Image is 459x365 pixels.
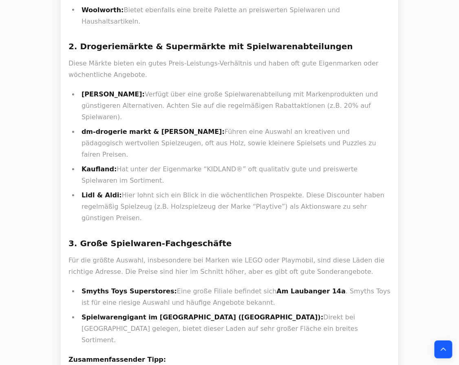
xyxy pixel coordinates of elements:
li: Bietet ebenfalls eine breite Palette an preiswerten Spielwaren und Haushaltsartikeln. [79,4,391,27]
button: Back to top [435,341,452,358]
li: Verfügt über eine große Spielwarenabteilung mit Markenprodukten und günstigeren Alternativen. Ach... [79,89,391,123]
h3: 2. Drogeriemärkte & Supermärkte mit Spielwarenabteilungen [68,40,391,53]
p: Für die größte Auswahl, insbesondere bei Marken wie LEGO oder Playmobil, sind diese Läden die ric... [68,255,391,278]
li: Hat unter der Eigenmarke “KIDLAND®” oft qualitativ gute und preiswerte Spielwaren im Sortiment. [79,164,391,187]
strong: Spielwarengigant im [GEOGRAPHIC_DATA] ([GEOGRAPHIC_DATA]): [82,314,323,321]
strong: Zusammenfassender Tipp: [68,356,166,364]
p: Diese Märkte bieten ein gutes Preis-Leistungs-Verhältnis und haben oft gute Eigenmarken oder wöch... [68,58,391,81]
strong: [PERSON_NAME]: [82,91,145,98]
li: Führen eine Auswahl an kreativen und pädagogisch wertvollen Spielzeugen, oft aus Holz, sowie klei... [79,127,391,161]
strong: Lidl & Aldi: [82,192,122,199]
strong: Woolworth: [82,6,124,14]
strong: Smyths Toys Superstores: [82,288,177,295]
strong: Am Laubanger 14a [277,288,346,295]
strong: Kaufland: [82,166,117,173]
h3: 3. Große Spielwaren-Fachgeschäfte [68,237,391,250]
strong: dm-drogerie markt & [PERSON_NAME]: [82,128,225,136]
li: Eine große Filiale befindet sich . Smyths Toys ist für eine riesige Auswahl und häufige Angebote ... [79,286,391,309]
li: Hier lohnt sich ein Blick in die wöchentlichen Prospekte. Diese Discounter haben regelmäßig Spiel... [79,190,391,224]
li: Direkt bei [GEOGRAPHIC_DATA] gelegen, bietet dieser Laden auf sehr großer Fläche ein breites Sort... [79,312,391,346]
